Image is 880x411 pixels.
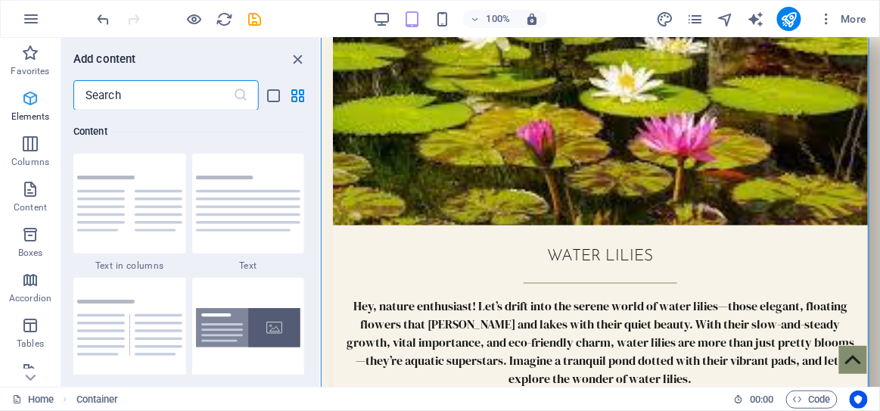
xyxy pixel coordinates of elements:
span: Code [793,391,831,409]
button: list-view [265,86,283,104]
button: grid-view [289,86,307,104]
input: Search [73,80,233,111]
img: text-in-columns.svg [77,176,182,232]
span: More [819,11,867,26]
div: Text [192,154,305,272]
button: Code [786,391,838,409]
h6: Add content [73,50,136,68]
nav: breadcrumb [76,391,119,409]
p: Boxes [18,247,43,259]
div: Text in columns [73,154,186,272]
h6: Session time [734,391,774,409]
button: Click here to leave preview mode and continue editing [185,10,204,28]
i: Navigator [717,11,734,28]
i: Undo: Change HTML (Ctrl+Z) [95,11,113,28]
button: undo [95,10,113,28]
button: close panel [289,50,307,68]
i: Reload page [216,11,234,28]
button: reload [216,10,234,28]
button: publish [777,7,801,31]
button: navigator [717,10,735,28]
i: Pages (Ctrl+Alt+S) [686,11,704,28]
button: Usercentrics [850,391,868,409]
p: Elements [11,111,50,123]
img: text.svg [196,176,301,232]
button: save [246,10,264,28]
i: On resize automatically adjust zoom level to fit chosen device. [525,12,539,26]
p: Accordion [9,292,51,304]
span: 00 00 [750,391,773,409]
p: Columns [11,156,49,168]
button: text_generator [747,10,765,28]
span: : [760,394,763,405]
p: Favorites [11,65,49,77]
h6: 100% [486,10,510,28]
button: design [656,10,674,28]
button: More [813,7,873,31]
button: 100% [463,10,517,28]
img: image-with-text-box.svg [196,308,301,348]
i: Design (Ctrl+Alt+Y) [656,11,673,28]
span: Text in columns [73,260,186,272]
h6: Content [73,123,304,141]
span: Click to select. Double-click to edit [76,391,119,409]
i: Save (Ctrl+S) [247,11,264,28]
p: Content [14,201,47,213]
span: Text [192,260,305,272]
button: pages [686,10,704,28]
a: Click to cancel selection. Double-click to open Pages [12,391,54,409]
i: Publish [780,11,798,28]
img: text-with-separator.svg [77,300,182,356]
i: AI Writer [747,11,764,28]
p: Tables [17,338,44,350]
